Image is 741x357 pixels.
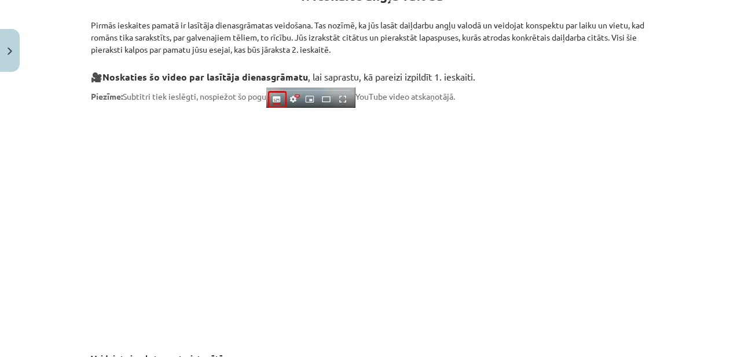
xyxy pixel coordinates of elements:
[102,71,308,83] strong: Noskaties šo video par lasītāja dienasgrāmatu
[91,7,650,56] p: Pirmās ieskaites pamatā ir lasītāja dienasgrāmatas veidošana. Tas nozīmē, ka jūs lasāt daiļdarbu ...
[91,63,650,84] h3: 🎥 , lai saprastu, kā pareizi izpildīt 1. ieskaiti.
[8,48,12,55] img: icon-close-lesson-0947bae3869378f0d4975bcd49f059093ad1ed9edebbc8119c70593378902aed.svg
[91,91,123,101] strong: Piezīme:
[91,91,455,101] span: Subtitri tiek ieslēgti, nospiežot šo pogu YouTube video atskaņotājā.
